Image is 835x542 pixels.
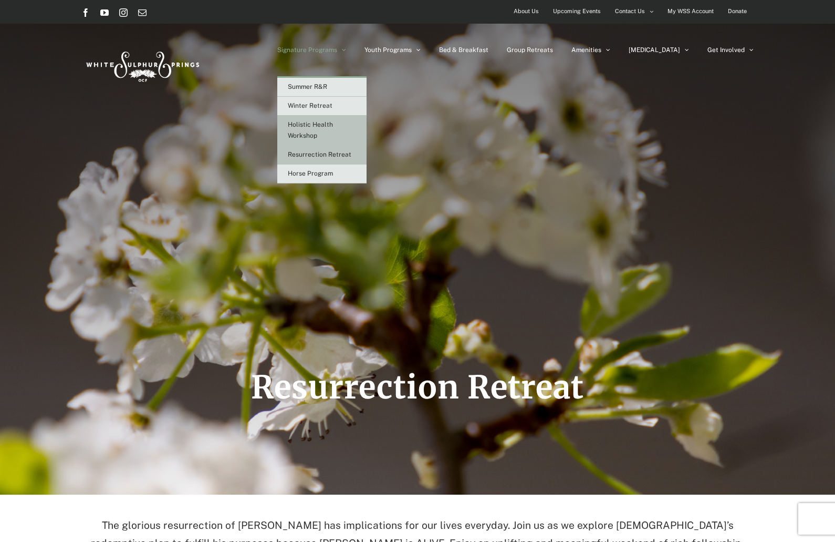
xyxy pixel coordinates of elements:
[277,47,337,53] span: Signature Programs
[277,165,367,183] a: Horse Program
[251,367,584,407] span: Resurrection Retreat
[439,47,488,53] span: Bed & Breakfast
[288,151,351,158] span: Resurrection Retreat
[629,47,680,53] span: [MEDICAL_DATA]
[707,47,745,53] span: Get Involved
[615,4,645,19] span: Contact Us
[364,24,421,76] a: Youth Programs
[571,47,601,53] span: Amenities
[277,24,346,76] a: Signature Programs
[81,40,202,89] img: White Sulphur Springs Logo
[277,97,367,116] a: Winter Retreat
[507,47,553,53] span: Group Retreats
[277,78,367,97] a: Summer R&R
[728,4,747,19] span: Donate
[507,24,553,76] a: Group Retreats
[277,146,367,165] a: Resurrection Retreat
[288,83,327,90] span: Summer R&R
[364,47,412,53] span: Youth Programs
[514,4,539,19] span: About Us
[288,170,333,177] span: Horse Program
[707,24,754,76] a: Get Involved
[629,24,689,76] a: [MEDICAL_DATA]
[667,4,714,19] span: My WSS Account
[439,24,488,76] a: Bed & Breakfast
[277,116,367,146] a: Holistic Health Workshop
[288,102,332,109] span: Winter Retreat
[277,24,754,76] nav: Main Menu
[288,121,333,139] span: Holistic Health Workshop
[553,4,601,19] span: Upcoming Events
[571,24,610,76] a: Amenities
